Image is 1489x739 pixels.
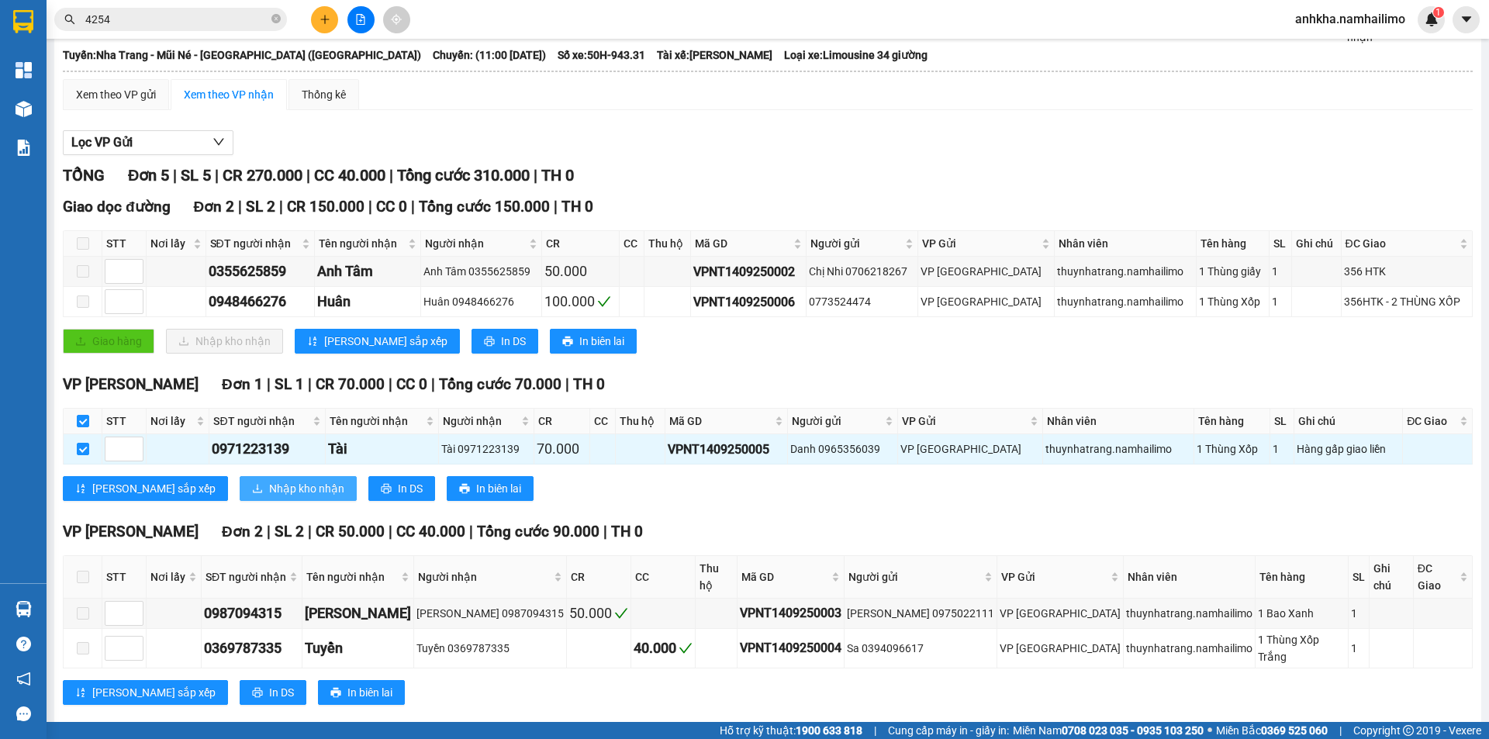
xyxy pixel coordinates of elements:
span: caret-down [1460,12,1473,26]
span: aim [391,14,402,25]
th: CR [542,231,620,257]
span: | [215,166,219,185]
button: printerIn biên lai [318,680,405,705]
th: Ghi chú [1294,409,1403,434]
span: | [389,166,393,185]
div: Huân [317,291,418,313]
button: printerIn DS [472,329,538,354]
span: Loại xe: Limousine 34 giường [784,47,928,64]
th: CC [631,556,696,599]
div: VPNT1409250003 [740,603,841,623]
span: TH 0 [573,375,605,393]
td: Anh Tâm [315,257,421,287]
span: notification [16,672,31,686]
li: VP VP [PERSON_NAME] [107,84,206,118]
span: SĐT người nhận [210,235,299,252]
div: 1 Thùng Xốp [1199,293,1266,310]
span: SL 1 [275,375,304,393]
button: file-add [347,6,375,33]
div: VP [GEOGRAPHIC_DATA] [1000,640,1121,657]
div: 70.000 [537,438,586,460]
div: 0355625859 [209,261,312,282]
td: VPNT1409250002 [691,257,807,287]
th: STT [102,556,147,599]
span: Đơn 5 [128,166,169,185]
strong: 0369 525 060 [1261,724,1328,737]
th: Tên hàng [1197,231,1270,257]
span: anhkha.namhailimo [1283,9,1418,29]
th: CC [590,409,616,434]
div: Tuyền [305,637,411,659]
span: Tổng cước 150.000 [419,198,550,216]
div: VPNT1409250004 [740,638,841,658]
button: printerIn DS [368,476,435,501]
div: [PERSON_NAME] [305,603,411,624]
th: STT [102,231,147,257]
span: Miền Bắc [1216,722,1328,739]
td: VP Nha Trang [918,287,1055,317]
strong: 0708 023 035 - 0935 103 250 [1062,724,1204,737]
li: Nam Hải Limousine [8,8,225,66]
span: Tên người nhận [330,413,423,430]
button: aim [383,6,410,33]
span: Mã GD [741,568,828,585]
span: [PERSON_NAME] sắp xếp [324,333,447,350]
td: 0355625859 [206,257,315,287]
div: 1 [1351,605,1366,622]
th: CR [567,556,631,599]
th: SL [1270,409,1294,434]
span: printer [459,483,470,496]
span: Tổng cước 310.000 [397,166,530,185]
span: Người gửi [848,568,981,585]
td: VPNT1409250003 [738,599,845,629]
th: Nhân viên [1055,231,1197,257]
span: CC 40.000 [396,523,465,540]
span: printer [484,336,495,348]
span: Đơn 1 [222,375,263,393]
button: printerIn biên lai [550,329,637,354]
td: VP Nha Trang [997,629,1124,668]
div: Tài 0971223139 [441,440,532,458]
span: Tài xế: [PERSON_NAME] [657,47,772,64]
span: CR 50.000 [316,523,385,540]
th: Thu hộ [644,231,691,257]
span: | [173,166,177,185]
td: 0948466276 [206,287,315,317]
span: CR 150.000 [287,198,364,216]
span: VP Gửi [902,413,1027,430]
span: Người gửi [792,413,881,430]
td: Trần Thiện Trung [302,599,414,629]
span: VP [PERSON_NAME] [63,375,199,393]
span: Tên người nhận [306,568,398,585]
span: Miền Nam [1013,722,1204,739]
span: SL 5 [181,166,211,185]
img: logo-vxr [13,10,33,33]
div: 50.000 [544,261,617,282]
span: | [238,198,242,216]
div: thuynhatrang.namhailimo [1126,605,1252,622]
span: TỔNG [63,166,105,185]
span: ĐC Giao [1346,235,1456,252]
div: [PERSON_NAME] 0987094315 [416,605,564,622]
span: VP [PERSON_NAME] [63,523,199,540]
td: VPNT1409250006 [691,287,807,317]
div: VPNT1409250006 [693,292,803,312]
th: Nhân viên [1043,409,1194,434]
span: Tổng cước 90.000 [477,523,599,540]
div: Xem theo VP gửi [76,86,156,103]
th: CC [620,231,644,257]
span: | [1339,722,1342,739]
span: | [874,722,876,739]
span: | [469,523,473,540]
span: check [614,606,628,620]
div: 1 Thùng giấy [1199,263,1266,280]
span: | [411,198,415,216]
button: uploadGiao hàng [63,329,154,354]
span: CR 270.000 [223,166,302,185]
div: Tài [328,438,436,460]
span: Nhập kho nhận [269,480,344,497]
th: Ghi chú [1370,556,1414,599]
span: check [597,295,611,309]
span: close-circle [271,12,281,27]
th: Tên hàng [1256,556,1348,599]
